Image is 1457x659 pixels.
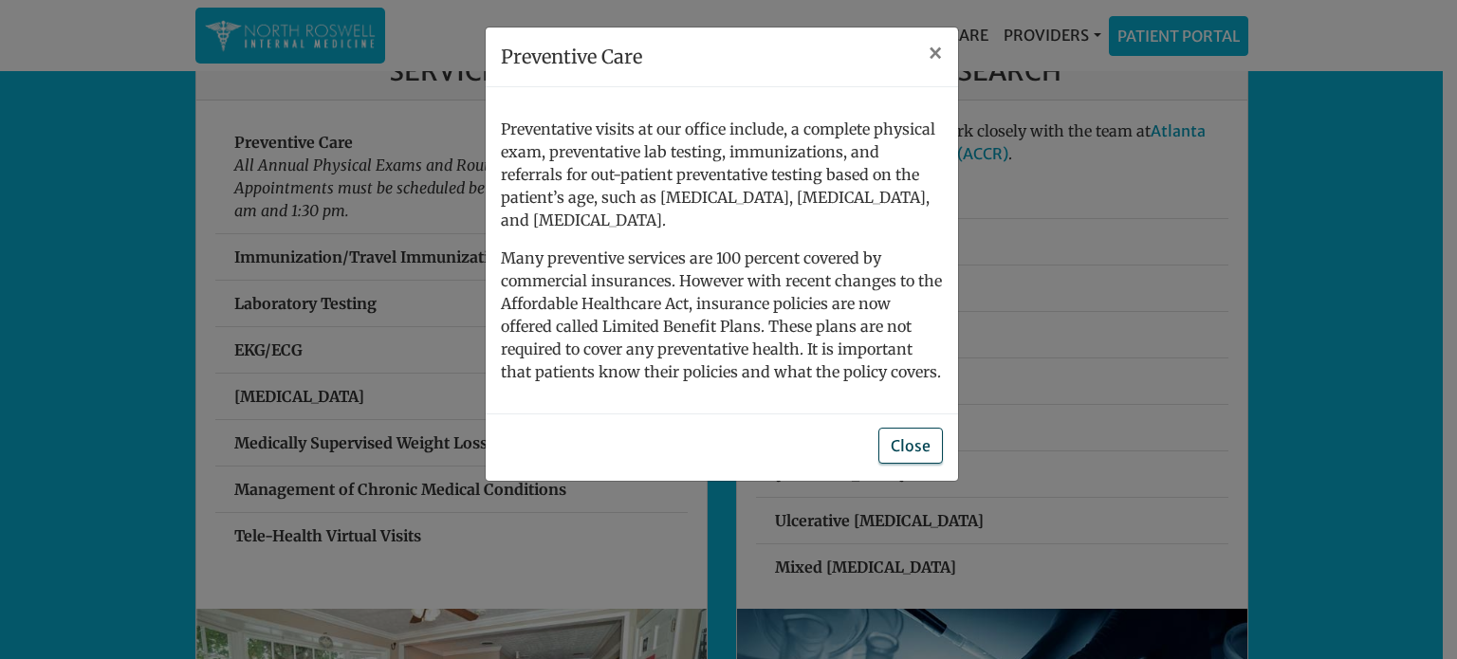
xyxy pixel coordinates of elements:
button: Close [913,27,958,81]
button: Close [878,428,943,464]
p: Many preventive services are 100 percent covered by commercial insurances. However with recent ch... [501,247,943,383]
span: × [928,39,943,68]
h5: Preventive Care [501,43,642,71]
p: Preventative visits at our office include, a complete physical exam, preventative lab testing, im... [501,118,943,231]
